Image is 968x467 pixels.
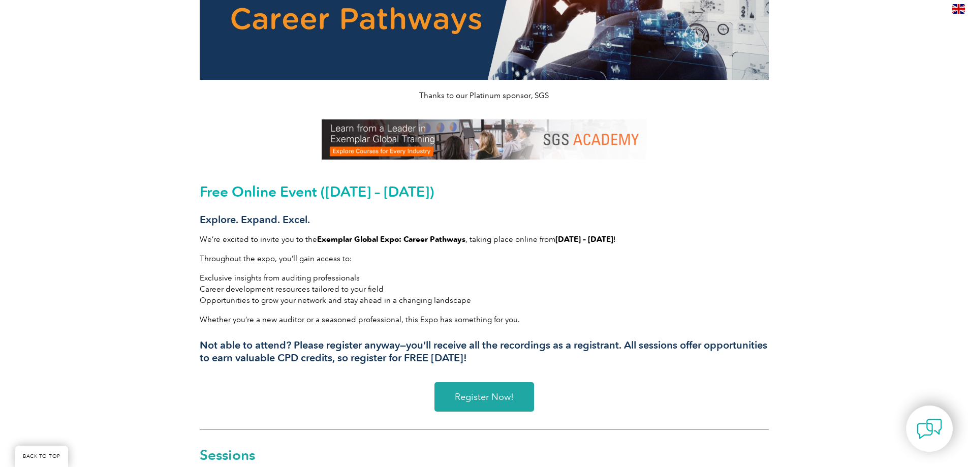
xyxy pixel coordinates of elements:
[200,234,769,245] p: We’re excited to invite you to the , taking place online from !
[200,339,769,364] h3: Not able to attend? Please register anyway—you’ll receive all the recordings as a registrant. All...
[15,446,68,467] a: BACK TO TOP
[200,295,769,306] li: Opportunities to grow your network and stay ahead in a changing landscape
[200,448,769,462] h2: Sessions
[322,119,647,160] img: SGS
[200,213,769,226] h3: Explore. Expand. Excel.
[200,90,769,101] p: Thanks to our Platinum sponsor, SGS
[555,235,613,244] strong: [DATE] – [DATE]
[200,314,769,325] p: Whether you’re a new auditor or a seasoned professional, this Expo has something for you.
[455,392,514,401] span: Register Now!
[200,253,769,264] p: Throughout the expo, you’ll gain access to:
[952,4,965,14] img: en
[317,235,465,244] strong: Exemplar Global Expo: Career Pathways
[200,183,769,200] h2: Free Online Event ([DATE] – [DATE])
[917,416,942,442] img: contact-chat.png
[200,272,769,284] li: Exclusive insights from auditing professionals
[434,382,534,412] a: Register Now!
[200,284,769,295] li: Career development resources tailored to your field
